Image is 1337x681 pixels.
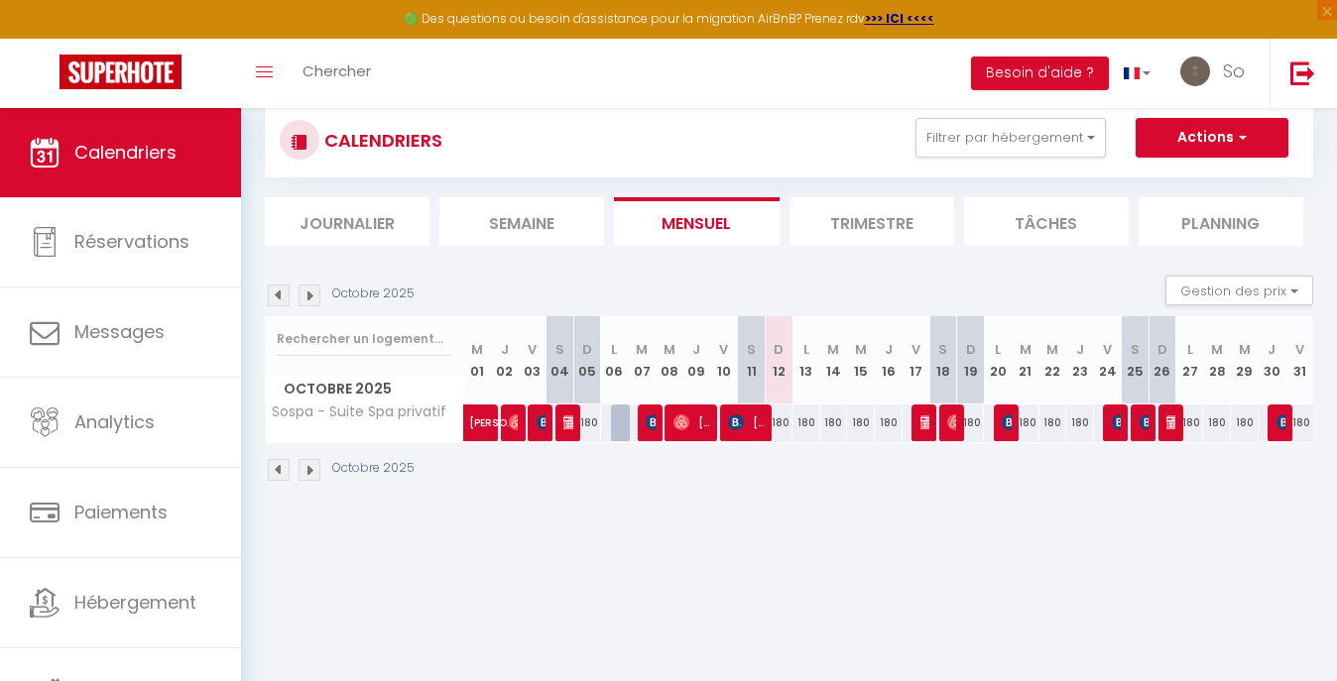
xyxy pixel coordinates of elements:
[1149,316,1176,404] th: 26
[903,316,930,404] th: 17
[74,590,196,615] span: Hébergement
[1187,340,1193,359] abbr: L
[288,39,386,108] a: Chercher
[885,340,893,359] abbr: J
[964,197,1129,246] li: Tâches
[774,340,784,359] abbr: D
[790,197,954,246] li: Trimestre
[1165,276,1313,305] button: Gestion des prix
[332,459,415,478] p: Octobre 2025
[265,197,429,246] li: Journalier
[803,340,809,359] abbr: L
[1290,60,1315,85] img: logout
[1285,404,1313,441] div: 180
[277,321,452,357] input: Rechercher un logement...
[546,316,573,404] th: 04
[920,403,929,441] span: [PERSON_NAME]
[628,316,656,404] th: 07
[74,500,168,524] span: Paiements
[1295,340,1304,359] abbr: V
[1139,197,1303,246] li: Planning
[74,140,177,165] span: Calendriers
[464,404,492,442] a: [PERSON_NAME]
[966,340,976,359] abbr: D
[491,316,519,404] th: 02
[601,316,629,404] th: 06
[957,404,985,441] div: 180
[1002,403,1011,441] span: [PERSON_NAME]
[1112,403,1121,441] span: [PERSON_NAME]
[1012,316,1039,404] th: 21
[875,404,903,441] div: 180
[1231,404,1259,441] div: 180
[573,404,601,441] div: 180
[1203,404,1231,441] div: 180
[1012,404,1039,441] div: 180
[1136,118,1288,158] button: Actions
[1239,340,1251,359] abbr: M
[929,316,957,404] th: 18
[1131,340,1140,359] abbr: S
[1066,316,1094,404] th: 23
[765,316,792,404] th: 12
[747,340,756,359] abbr: S
[1020,340,1032,359] abbr: M
[820,316,848,404] th: 14
[1066,404,1094,441] div: 180
[1039,316,1067,404] th: 22
[582,340,592,359] abbr: D
[60,55,182,89] img: Super Booking
[1166,403,1175,441] span: [PERSON_NAME]
[656,316,683,404] th: 08
[820,404,848,441] div: 180
[875,316,903,404] th: 16
[847,404,875,441] div: 180
[1276,403,1285,441] span: [PERSON_NAME]
[995,340,1001,359] abbr: L
[1076,340,1084,359] abbr: J
[1046,340,1058,359] abbr: M
[719,340,728,359] abbr: V
[855,340,867,359] abbr: M
[692,340,700,359] abbr: J
[319,118,442,163] h3: CALENDRIERS
[528,340,537,359] abbr: V
[673,403,710,441] span: [PERSON_NAME]
[74,319,165,344] span: Messages
[728,403,765,441] span: [PERSON_NAME]
[555,340,564,359] abbr: S
[74,229,189,254] span: Réservations
[509,403,518,441] span: [PERSON_NAME]
[1165,39,1270,108] a: ... So
[1259,316,1286,404] th: 30
[537,403,546,441] span: [PERSON_NAME]
[1094,316,1122,404] th: 24
[614,197,779,246] li: Mensuel
[947,403,956,441] span: [PERSON_NAME]
[646,403,655,441] span: [PERSON_NAME]
[1157,340,1167,359] abbr: D
[971,57,1109,90] button: Besoin d'aide ?
[1223,58,1245,83] span: So
[1122,316,1150,404] th: 25
[792,316,820,404] th: 13
[827,340,839,359] abbr: M
[710,316,738,404] th: 10
[1231,316,1259,404] th: 29
[1268,340,1276,359] abbr: J
[471,340,483,359] abbr: M
[469,394,515,431] span: [PERSON_NAME]
[1176,404,1204,441] div: 180
[573,316,601,404] th: 05
[915,118,1106,158] button: Filtrer par hébergement
[74,409,155,434] span: Analytics
[1039,404,1067,441] div: 180
[738,316,766,404] th: 11
[865,10,934,27] a: >>> ICI <<<<
[765,404,792,441] div: 180
[1140,403,1149,441] span: [PERSON_NAME]
[519,316,547,404] th: 03
[1180,57,1210,86] img: ...
[636,340,648,359] abbr: M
